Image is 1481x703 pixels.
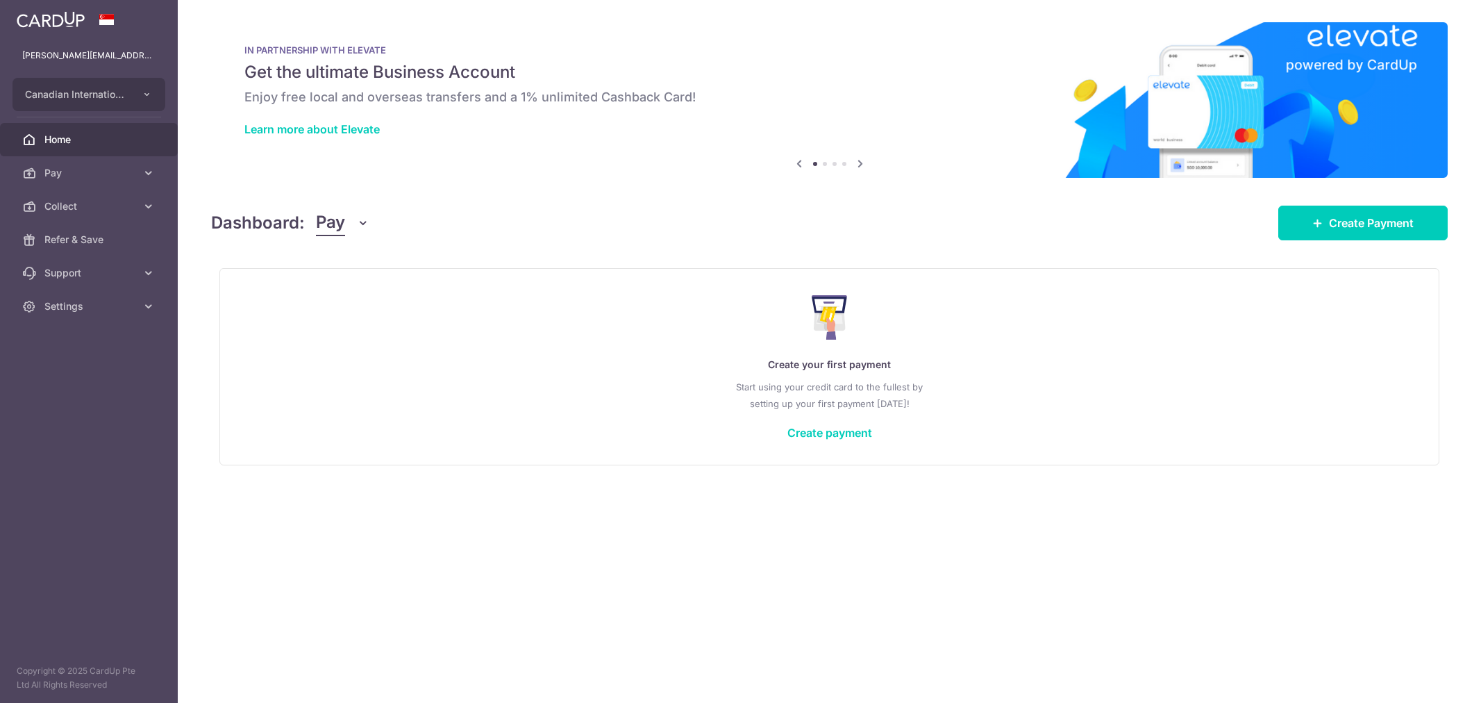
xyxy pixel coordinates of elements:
[44,266,136,280] span: Support
[1278,206,1448,240] a: Create Payment
[316,210,345,236] span: Pay
[244,89,1414,106] h6: Enjoy free local and overseas transfers and a 1% unlimited Cashback Card!
[244,122,380,136] a: Learn more about Elevate
[12,78,165,111] button: Canadian International School Pte Ltd
[44,133,136,147] span: Home
[211,210,305,235] h4: Dashboard:
[44,299,136,313] span: Settings
[812,295,847,340] img: Make Payment
[22,49,156,63] p: [PERSON_NAME][EMAIL_ADDRESS][PERSON_NAME][DOMAIN_NAME]
[244,61,1414,83] h5: Get the ultimate Business Account
[1329,215,1414,231] span: Create Payment
[248,379,1411,412] p: Start using your credit card to the fullest by setting up your first payment [DATE]!
[244,44,1414,56] p: IN PARTNERSHIP WITH ELEVATE
[44,199,136,213] span: Collect
[248,356,1411,373] p: Create your first payment
[25,88,128,101] span: Canadian International School Pte Ltd
[44,166,136,180] span: Pay
[211,22,1448,178] img: Renovation banner
[787,426,872,440] a: Create payment
[17,11,85,28] img: CardUp
[316,210,369,236] button: Pay
[44,233,136,247] span: Refer & Save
